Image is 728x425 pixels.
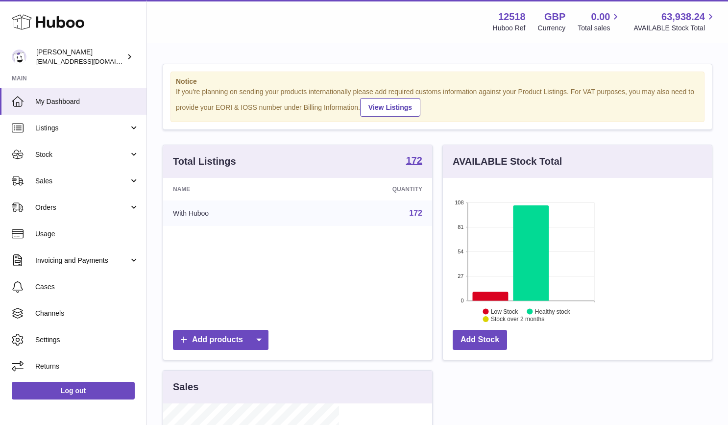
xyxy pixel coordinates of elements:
span: Orders [35,203,129,212]
span: Listings [35,124,129,133]
h3: Total Listings [173,155,236,168]
text: Healthy stock [535,308,571,315]
strong: 172 [406,155,422,165]
h3: AVAILABLE Stock Total [453,155,562,168]
div: If you're planning on sending your products internationally please add required customs informati... [176,87,699,117]
th: Name [163,178,305,200]
a: View Listings [360,98,420,117]
span: Stock [35,150,129,159]
a: 63,938.24 AVAILABLE Stock Total [633,10,716,33]
span: Cases [35,282,139,292]
img: caitlin@fancylamp.co [12,50,26,64]
div: Currency [538,24,566,33]
th: Quantity [305,178,432,200]
div: Huboo Ref [493,24,526,33]
a: Log out [12,382,135,400]
a: 172 [409,209,422,217]
strong: Notice [176,77,699,86]
text: Stock over 2 months [491,316,544,323]
span: Total sales [578,24,621,33]
text: 108 [455,200,463,205]
text: 81 [458,224,463,230]
td: With Huboo [163,200,305,226]
a: 172 [406,155,422,167]
text: 54 [458,249,463,254]
span: AVAILABLE Stock Total [633,24,716,33]
div: [PERSON_NAME] [36,48,124,66]
span: Invoicing and Payments [35,256,129,265]
span: Returns [35,362,139,371]
a: 0.00 Total sales [578,10,621,33]
h3: Sales [173,380,198,394]
span: My Dashboard [35,97,139,106]
span: [EMAIL_ADDRESS][DOMAIN_NAME] [36,57,144,65]
span: Settings [35,335,139,345]
a: Add Stock [453,330,507,350]
span: Sales [35,176,129,186]
a: Add products [173,330,268,350]
strong: GBP [544,10,565,24]
span: 0.00 [591,10,610,24]
strong: 12518 [498,10,526,24]
text: Low Stock [491,308,518,315]
span: Channels [35,309,139,318]
span: 63,938.24 [661,10,705,24]
text: 0 [461,298,463,303]
text: 27 [458,273,463,279]
span: Usage [35,229,139,239]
